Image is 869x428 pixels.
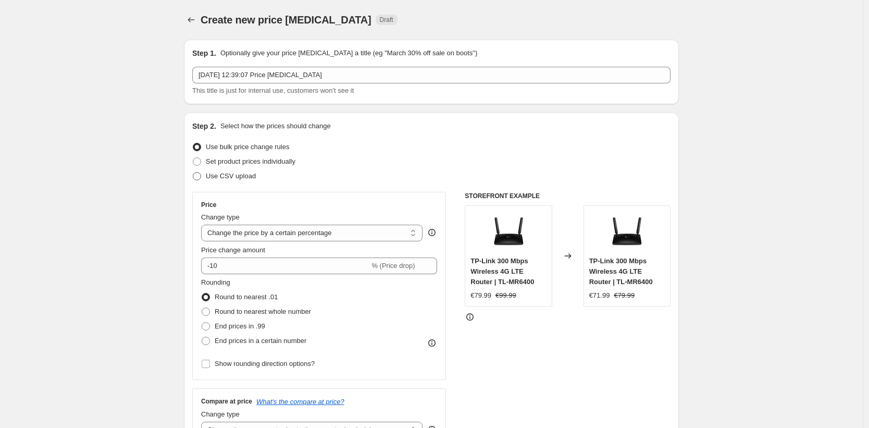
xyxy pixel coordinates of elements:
[201,201,216,209] h3: Price
[184,13,198,27] button: Price change jobs
[614,290,635,301] strike: €79.99
[220,48,477,58] p: Optionally give your price [MEDICAL_DATA] a title (eg "March 30% off sale on boots")
[371,262,415,270] span: % (Price drop)
[206,157,295,165] span: Set product prices individually
[215,360,315,368] span: Show rounding direction options?
[495,290,516,301] strike: €99.99
[606,211,648,253] img: TP-Link300MbpsWireless4GLTERouterTL-MR6400_80x.png
[215,293,278,301] span: Round to nearest .01
[201,14,371,26] span: Create new price [MEDICAL_DATA]
[201,246,265,254] span: Price change amount
[256,398,344,406] button: What's the compare at price?
[201,410,240,418] span: Change type
[380,16,393,24] span: Draft
[215,308,311,315] span: Round to nearest whole number
[589,290,610,301] div: €71.99
[488,211,529,253] img: TP-Link300MbpsWireless4GLTERouterTL-MR6400_80x.png
[427,227,437,238] div: help
[192,67,671,83] input: 30% off holiday sale
[206,172,256,180] span: Use CSV upload
[470,257,534,286] span: TP-Link 300 Mbps Wireless 4G LTE Router | TL-MR6400
[201,258,369,274] input: -15
[192,121,216,131] h2: Step 2.
[201,397,252,406] h3: Compare at price
[201,213,240,221] span: Change type
[206,143,289,151] span: Use bulk price change rules
[215,337,306,345] span: End prices in a certain number
[470,290,491,301] div: €79.99
[192,87,354,94] span: This title is just for internal use, customers won't see it
[192,48,216,58] h2: Step 1.
[589,257,653,286] span: TP-Link 300 Mbps Wireless 4G LTE Router | TL-MR6400
[201,278,230,286] span: Rounding
[220,121,331,131] p: Select how the prices should change
[465,192,671,200] h6: STOREFRONT EXAMPLE
[215,322,265,330] span: End prices in .99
